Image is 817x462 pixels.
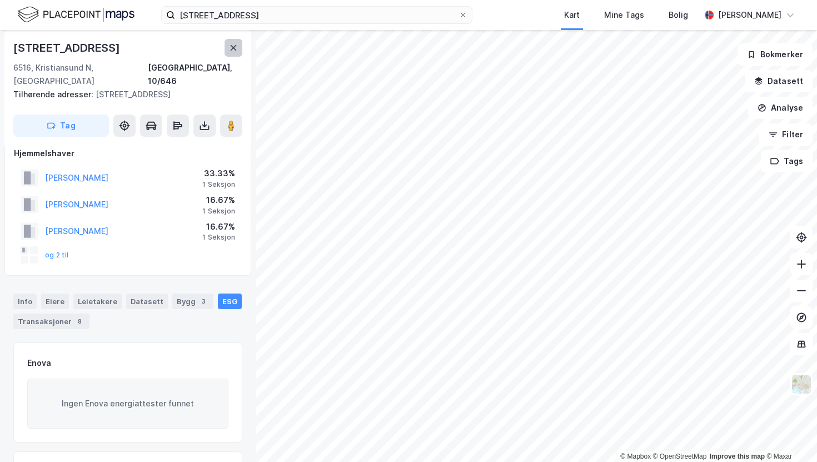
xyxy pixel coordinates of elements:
[13,88,233,101] div: [STREET_ADDRESS]
[175,7,459,23] input: Søk på adresse, matrikkel, gårdeiere, leietakere eller personer
[13,61,148,88] div: 6516, Kristiansund N, [GEOGRAPHIC_DATA]
[759,123,813,146] button: Filter
[202,193,235,207] div: 16.67%
[74,316,85,327] div: 8
[791,374,812,395] img: Z
[718,8,781,22] div: [PERSON_NAME]
[126,294,168,309] div: Datasett
[13,115,109,137] button: Tag
[13,314,89,329] div: Transaksjoner
[202,220,235,234] div: 16.67%
[653,453,707,460] a: OpenStreetMap
[18,5,134,24] img: logo.f888ab2527a4732fd821a326f86c7f29.svg
[620,453,651,460] a: Mapbox
[41,294,69,309] div: Eiere
[73,294,122,309] div: Leietakere
[761,150,813,172] button: Tags
[202,167,235,180] div: 33.33%
[13,90,96,99] span: Tilhørende adresser:
[13,39,122,57] div: [STREET_ADDRESS]
[218,294,242,309] div: ESG
[14,147,242,160] div: Hjemmelshaver
[202,180,235,189] div: 1 Seksjon
[761,409,817,462] iframe: Chat Widget
[198,296,209,307] div: 3
[202,233,235,242] div: 1 Seksjon
[748,97,813,119] button: Analyse
[564,8,580,22] div: Kart
[669,8,688,22] div: Bolig
[710,453,765,460] a: Improve this map
[27,356,51,370] div: Enova
[13,294,37,309] div: Info
[148,61,242,88] div: [GEOGRAPHIC_DATA], 10/646
[738,43,813,66] button: Bokmerker
[604,8,644,22] div: Mine Tags
[172,294,213,309] div: Bygg
[745,70,813,92] button: Datasett
[202,207,235,216] div: 1 Seksjon
[27,379,228,429] div: Ingen Enova energiattester funnet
